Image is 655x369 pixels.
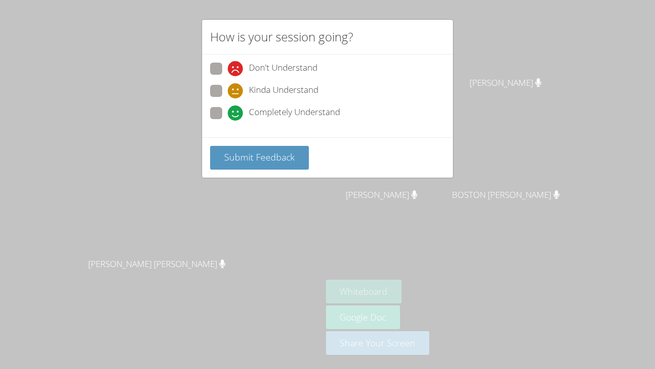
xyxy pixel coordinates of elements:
button: Submit Feedback [210,146,309,170]
h2: How is your session going? [210,28,353,46]
span: Don't Understand [249,61,317,76]
span: Submit Feedback [224,151,295,163]
span: Completely Understand [249,106,340,121]
span: Kinda Understand [249,83,318,98]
